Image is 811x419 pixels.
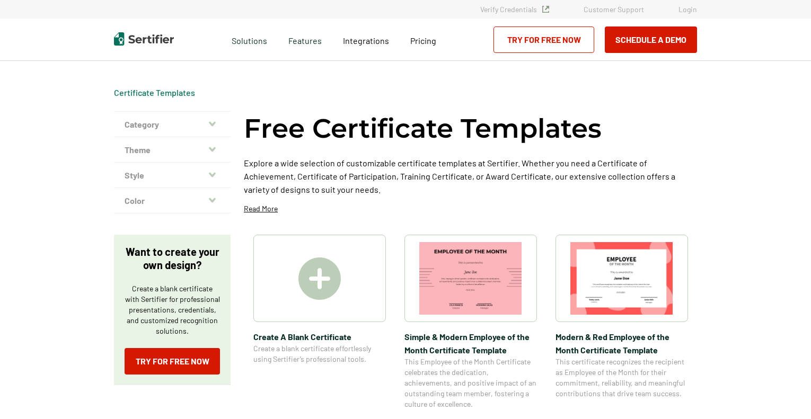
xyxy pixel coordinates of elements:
[298,257,341,300] img: Create A Blank Certificate
[114,137,231,163] button: Theme
[114,87,195,98] div: Breadcrumb
[556,356,688,399] span: This certificate recognizes the recipient as Employee of the Month for their commitment, reliabil...
[419,242,522,315] img: Simple & Modern Employee of the Month Certificate Template
[253,343,386,364] span: Create a blank certificate effortlessly using Sertifier’s professional tools.
[404,356,537,409] span: This Employee of the Month Certificate celebrates the dedication, achievements, and positive impa...
[232,33,267,46] span: Solutions
[244,111,602,146] h1: Free Certificate Templates
[404,330,537,356] span: Simple & Modern Employee of the Month Certificate Template
[114,112,231,137] button: Category
[410,33,436,46] a: Pricing
[114,163,231,188] button: Style
[343,35,389,46] span: Integrations
[556,235,688,409] a: Modern & Red Employee of the Month Certificate TemplateModern & Red Employee of the Month Certifi...
[404,235,537,409] a: Simple & Modern Employee of the Month Certificate TemplateSimple & Modern Employee of the Month C...
[410,35,436,46] span: Pricing
[114,188,231,213] button: Color
[244,156,697,196] p: Explore a wide selection of customizable certificate templates at Sertifier. Whether you need a C...
[114,87,195,98] span: Certificate Templates
[288,33,322,46] span: Features
[480,5,549,14] a: Verify Credentials
[125,348,220,375] a: Try for Free Now
[584,5,644,14] a: Customer Support
[556,330,688,356] span: Modern & Red Employee of the Month Certificate Template
[570,242,673,315] img: Modern & Red Employee of the Month Certificate Template
[253,330,386,343] span: Create A Blank Certificate
[678,5,697,14] a: Login
[542,6,549,13] img: Verified
[244,203,278,214] p: Read More
[493,26,594,53] a: Try for Free Now
[343,33,389,46] a: Integrations
[125,245,220,272] p: Want to create your own design?
[125,283,220,336] p: Create a blank certificate with Sertifier for professional presentations, credentials, and custom...
[114,32,174,46] img: Sertifier | Digital Credentialing Platform
[114,87,195,97] a: Certificate Templates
